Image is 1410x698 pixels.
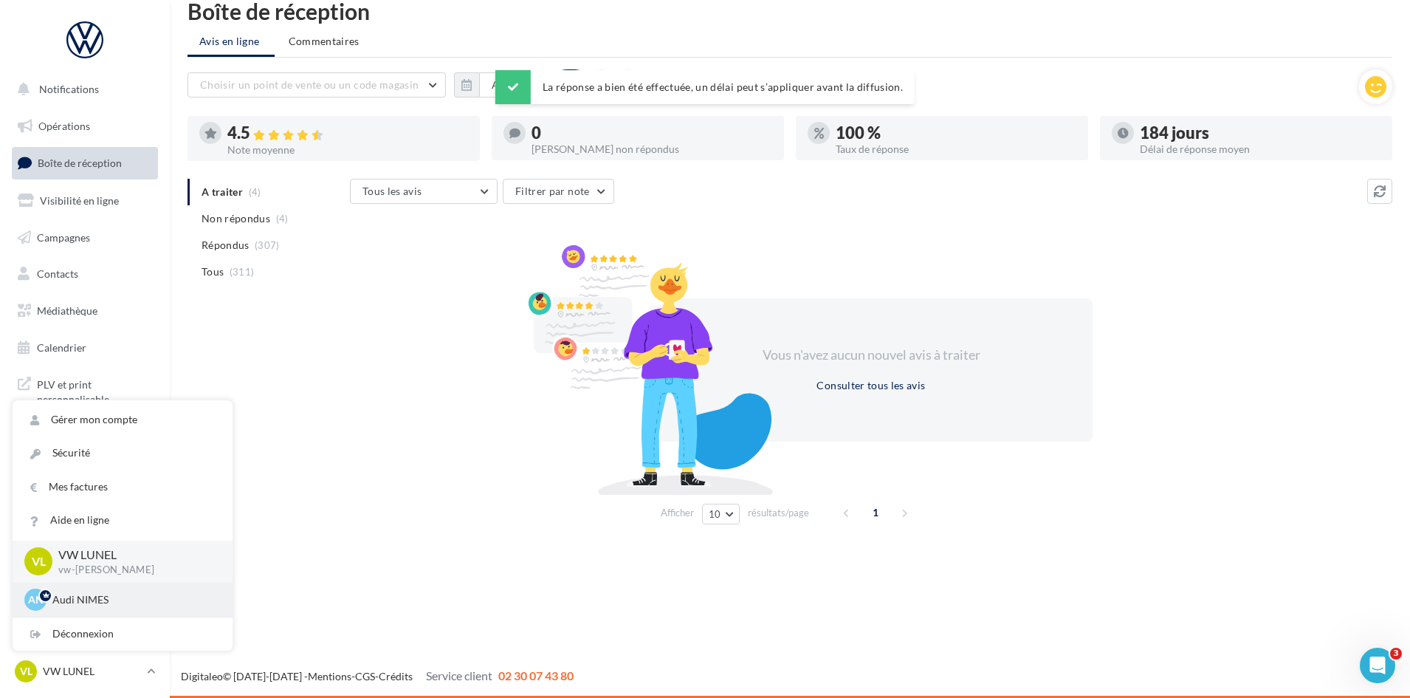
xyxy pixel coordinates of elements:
[748,506,809,520] span: résultats/page
[9,259,161,290] a: Contacts
[28,592,44,607] span: AN
[38,157,122,169] span: Boîte de réception
[836,144,1076,154] div: Taux de réponse
[350,179,498,204] button: Tous les avis
[181,670,574,682] span: © [DATE]-[DATE] - - -
[454,72,543,97] button: Au total
[181,670,223,682] a: Digitaleo
[13,403,233,437] a: Gérer mon compte
[532,144,772,154] div: [PERSON_NAME] non répondus
[426,668,492,682] span: Service client
[1140,144,1380,154] div: Délai de réponse moyen
[227,145,468,155] div: Note moyenne
[40,194,119,207] span: Visibilité en ligne
[744,346,998,365] div: Vous n'avez aucun nouvel avis à traiter
[532,125,772,141] div: 0
[864,501,887,524] span: 1
[39,83,99,95] span: Notifications
[58,564,209,577] p: vw-[PERSON_NAME]
[37,304,97,317] span: Médiathèque
[709,508,721,520] span: 10
[9,418,161,462] a: Campagnes DataOnDemand
[9,369,161,412] a: PLV et print personnalisable
[202,264,224,279] span: Tous
[200,78,419,91] span: Choisir un point de vente ou un code magasin
[9,111,161,142] a: Opérations
[202,211,270,226] span: Non répondus
[289,34,360,49] span: Commentaires
[479,72,543,97] button: Au total
[503,179,614,204] button: Filtrer par note
[1360,648,1395,683] iframe: Intercom live chat
[58,547,209,564] p: VW LUNEL
[12,657,158,685] a: VL VW LUNEL
[811,377,931,394] button: Consulter tous les avis
[43,664,141,679] p: VW LUNEL
[9,147,161,179] a: Boîte de réception
[37,341,86,354] span: Calendrier
[379,670,413,682] a: Crédits
[37,267,78,280] span: Contacts
[37,374,152,406] span: PLV et print personnalisable
[255,239,280,251] span: (307)
[355,670,375,682] a: CGS
[32,553,46,570] span: VL
[495,70,915,104] div: La réponse a bien été effectuée, un délai peut s’appliquer avant la diffusion.
[362,185,422,197] span: Tous les avis
[13,504,233,537] a: Aide en ligne
[188,72,446,97] button: Choisir un point de vente ou un code magasin
[498,668,574,682] span: 02 30 07 43 80
[9,332,161,363] a: Calendrier
[1390,648,1402,660] span: 3
[13,437,233,470] a: Sécurité
[661,506,694,520] span: Afficher
[1140,125,1380,141] div: 184 jours
[38,120,90,132] span: Opérations
[52,592,215,607] p: Audi NIMES
[9,185,161,216] a: Visibilité en ligne
[13,617,233,651] div: Déconnexion
[20,664,32,679] span: VL
[9,74,155,105] button: Notifications
[276,213,289,225] span: (4)
[230,266,255,278] span: (311)
[308,670,351,682] a: Mentions
[9,222,161,253] a: Campagnes
[13,471,233,504] a: Mes factures
[202,238,250,253] span: Répondus
[227,125,468,142] div: 4.5
[702,504,740,524] button: 10
[9,295,161,326] a: Médiathèque
[37,230,90,243] span: Campagnes
[836,125,1076,141] div: 100 %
